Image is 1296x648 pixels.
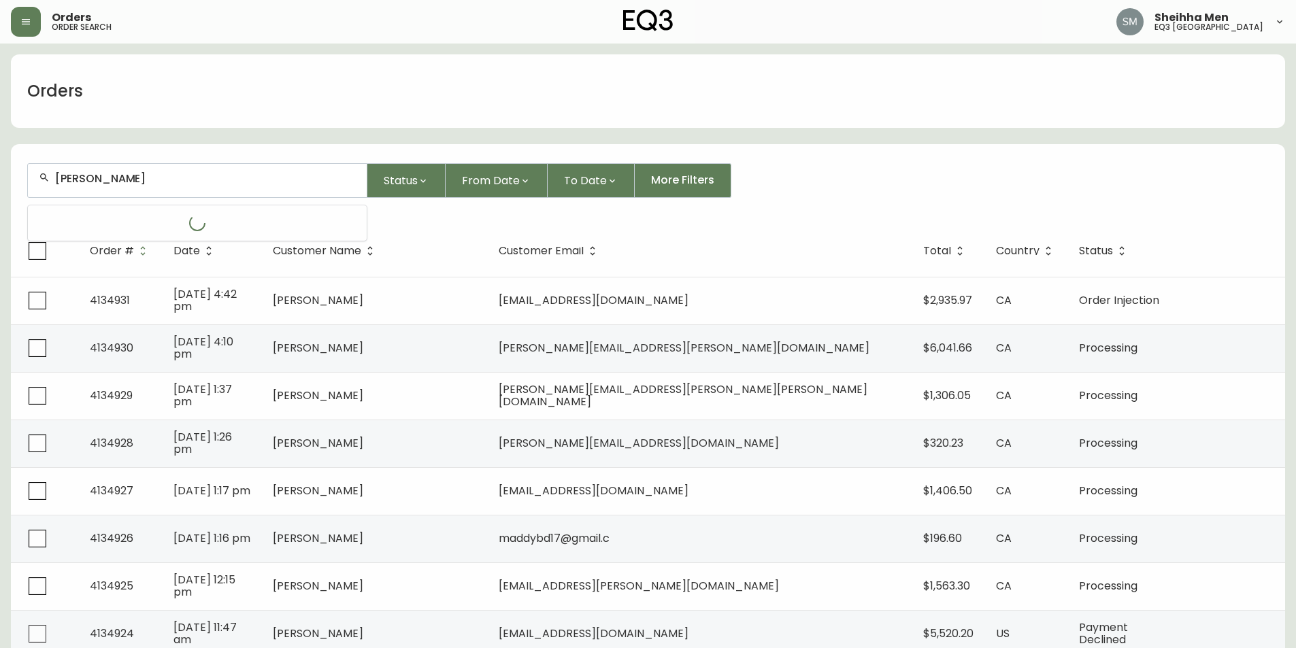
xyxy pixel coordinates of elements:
[173,619,237,647] span: [DATE] 11:47 am
[173,334,233,362] span: [DATE] 4:10 pm
[996,530,1012,546] span: CA
[273,340,363,356] span: [PERSON_NAME]
[173,483,250,498] span: [DATE] 1:17 pm
[1079,578,1137,594] span: Processing
[273,388,363,403] span: [PERSON_NAME]
[384,172,418,189] span: Status
[923,435,963,451] span: $320.23
[1079,245,1131,257] span: Status
[623,10,674,31] img: logo
[499,381,867,409] span: [PERSON_NAME][EMAIL_ADDRESS][PERSON_NAME][PERSON_NAME][DOMAIN_NAME]
[90,435,133,451] span: 4134928
[90,626,134,641] span: 4134924
[564,172,607,189] span: To Date
[996,483,1012,498] span: CA
[1079,340,1137,356] span: Processing
[996,435,1012,451] span: CA
[499,340,869,356] span: [PERSON_NAME][EMAIL_ADDRESS][PERSON_NAME][DOMAIN_NAME]
[923,247,951,255] span: Total
[499,247,584,255] span: Customer Email
[273,578,363,594] span: [PERSON_NAME]
[923,530,962,546] span: $196.60
[90,578,133,594] span: 4134925
[273,626,363,641] span: [PERSON_NAME]
[499,435,779,451] span: [PERSON_NAME][EMAIL_ADDRESS][DOMAIN_NAME]
[651,173,714,188] span: More Filters
[52,23,112,31] h5: order search
[90,388,133,403] span: 4134929
[90,292,130,308] span: 4134931
[1079,483,1137,498] span: Processing
[996,578,1012,594] span: CA
[173,530,250,546] span: [DATE] 1:16 pm
[90,483,133,498] span: 4134927
[996,340,1012,356] span: CA
[90,340,133,356] span: 4134930
[923,340,972,356] span: $6,041.66
[996,388,1012,403] span: CA
[273,292,363,308] span: [PERSON_NAME]
[55,172,356,185] input: Search
[499,245,601,257] span: Customer Email
[635,163,731,198] button: More Filters
[273,483,363,498] span: [PERSON_NAME]
[173,572,235,600] span: [DATE] 12:15 pm
[173,247,200,255] span: Date
[996,292,1012,308] span: CA
[367,163,446,198] button: Status
[462,172,520,189] span: From Date
[173,429,232,457] span: [DATE] 1:26 pm
[1079,619,1128,647] span: Payment Declined
[923,292,972,308] span: $2,935.97
[273,247,361,255] span: Customer Name
[173,286,237,314] span: [DATE] 4:42 pm
[90,245,152,257] span: Order #
[923,388,971,403] span: $1,306.05
[52,12,91,23] span: Orders
[499,530,610,546] span: maddybd17@gmail.c
[1079,435,1137,451] span: Processing
[499,578,779,594] span: [EMAIL_ADDRESS][PERSON_NAME][DOMAIN_NAME]
[996,245,1057,257] span: Country
[27,80,83,103] h1: Orders
[1154,12,1229,23] span: Sheihha Men
[446,163,548,198] button: From Date
[1079,292,1159,308] span: Order Injection
[173,381,232,409] span: [DATE] 1:37 pm
[1116,8,1144,35] img: cfa6f7b0e1fd34ea0d7b164297c1067f
[90,530,133,546] span: 4134926
[923,483,972,498] span: $1,406.50
[499,292,688,308] span: [EMAIL_ADDRESS][DOMAIN_NAME]
[273,435,363,451] span: [PERSON_NAME]
[1154,23,1263,31] h5: eq3 [GEOGRAPHIC_DATA]
[1079,530,1137,546] span: Processing
[1079,388,1137,403] span: Processing
[923,245,969,257] span: Total
[548,163,635,198] button: To Date
[499,483,688,498] span: [EMAIL_ADDRESS][DOMAIN_NAME]
[923,626,974,641] span: $5,520.20
[90,247,134,255] span: Order #
[1079,247,1113,255] span: Status
[273,530,363,546] span: [PERSON_NAME]
[273,245,379,257] span: Customer Name
[996,626,1010,641] span: US
[499,626,688,641] span: [EMAIL_ADDRESS][DOMAIN_NAME]
[996,247,1040,255] span: Country
[923,578,970,594] span: $1,563.30
[173,245,218,257] span: Date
